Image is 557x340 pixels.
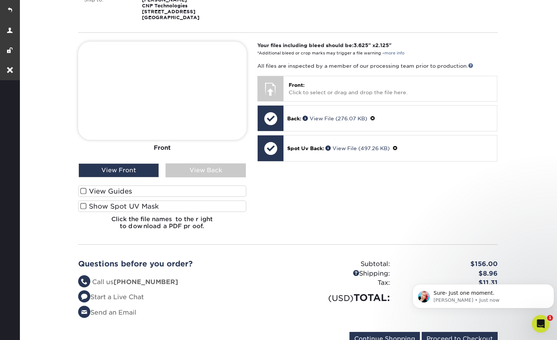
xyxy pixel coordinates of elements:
div: Shipping: [288,269,396,279]
div: Subtotal: [288,259,396,269]
a: Send an Email [78,309,136,316]
span: 1 [547,315,553,321]
div: Tax: [288,278,396,288]
span: Spot Uv Back: [287,145,324,151]
strong: [PHONE_NUMBER] [114,278,178,286]
iframe: Intercom notifications message [410,269,557,320]
a: more info [384,51,404,56]
li: Call us [78,277,282,287]
p: Click to select or drag and drop the file here. [289,81,492,96]
h6: Click the file names to the right to download a PDF proof. [78,216,247,235]
div: $11.31 [396,278,503,288]
small: (USD) [328,293,354,303]
div: View Back [166,163,246,177]
strong: Your files including bleed should be: " x " [257,42,391,48]
label: Show Spot UV Mask [78,201,247,212]
span: 3.625 [354,42,368,48]
div: Front [78,140,247,156]
div: TOTAL: [288,291,396,305]
a: View File (276.07 KB) [303,116,367,121]
div: $8.96 [396,269,503,279]
span: Back: [287,116,301,121]
a: View File (497.26 KB) [326,145,390,151]
div: $176.27 [396,291,503,305]
label: View Guides [78,185,247,197]
div: $156.00 [396,259,503,269]
span: Front: [289,82,304,88]
h2: Questions before you order? [78,259,282,268]
iframe: Intercom live chat [532,315,550,333]
a: Start a Live Chat [78,293,144,301]
p: All files are inspected by a member of our processing team prior to production. [257,62,497,70]
div: View Front [79,163,159,177]
span: 2.125 [375,42,389,48]
small: *Additional bleed or crop marks may trigger a file warning – [257,51,404,56]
